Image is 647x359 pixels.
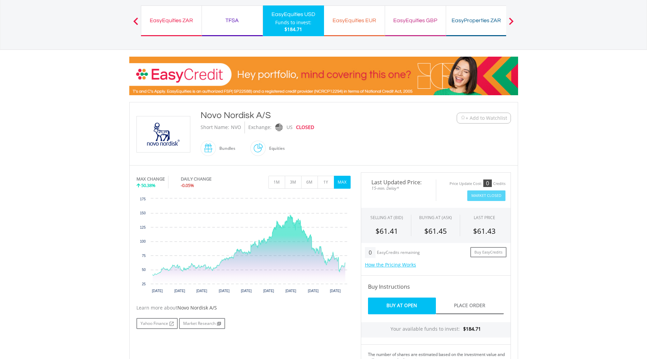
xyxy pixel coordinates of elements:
[366,185,431,191] span: 15-min. Delay*
[140,211,146,215] text: 150
[286,121,293,133] div: US
[142,282,146,286] text: 25
[361,322,511,338] div: Your available funds to invest:
[301,176,318,189] button: 6M
[179,318,225,329] a: Market Research
[424,226,447,236] span: $61.45
[136,304,351,311] div: Learn more about
[142,268,146,272] text: 50
[493,181,505,186] div: Credits
[457,113,511,124] button: Watchlist + Add to Watchlist
[389,16,442,25] div: EasyEquities GBP
[377,250,420,256] div: EasyCredits remaining
[145,16,197,25] div: EasyEquities ZAR
[365,261,416,268] a: How the Pricing Works
[474,215,495,220] div: LAST PRICE
[318,176,334,189] button: 1Y
[196,289,207,293] text: [DATE]
[219,289,230,293] text: [DATE]
[206,16,259,25] div: TFSA
[460,115,466,120] img: Watchlist
[141,182,156,188] span: 50.38%
[201,121,229,133] div: Short Name:
[365,247,376,258] div: 0
[136,176,165,182] div: MAX CHANGE
[483,179,492,187] div: 0
[275,19,311,26] div: Funds to invest:
[248,121,271,133] div: Exchange:
[368,298,436,314] a: Buy At Open
[504,21,518,28] button: Next
[419,215,452,220] span: BUYING AT (ASK)
[366,179,431,185] span: Last Updated Price:
[181,182,194,188] span: -0.05%
[466,115,507,121] span: + Add to Watchlist
[308,289,319,293] text: [DATE]
[142,254,146,258] text: 75
[330,289,341,293] text: [DATE]
[376,226,398,236] span: $61.41
[201,109,415,121] div: Novo Nordisk A/S
[285,289,296,293] text: [DATE]
[470,247,506,258] a: Buy EasyCredits
[152,289,163,293] text: [DATE]
[138,116,189,152] img: EQU.US.NVO.png
[334,176,351,189] button: MAX
[241,289,252,293] text: [DATE]
[473,226,496,236] span: $61.43
[177,304,217,311] span: Novo Nordisk A/S
[136,318,178,329] a: Yahoo Finance
[136,195,351,298] div: Chart. Highcharts interactive chart.
[140,226,146,229] text: 125
[450,16,503,25] div: EasyProperties ZAR
[467,190,505,201] button: Market Closed
[285,176,302,189] button: 3M
[129,57,518,95] img: EasyCredit Promotion Banner
[263,289,274,293] text: [DATE]
[231,121,241,133] div: NVO
[370,215,403,220] div: SELLING AT (BID)
[450,181,482,186] div: Price Update Cost:
[140,197,146,201] text: 175
[140,240,146,243] text: 100
[267,10,320,19] div: EasyEquities USD
[296,121,314,133] div: CLOSED
[463,326,481,332] span: $184.71
[136,195,351,298] svg: Interactive chart
[268,176,285,189] button: 1M
[436,298,504,314] a: Place Order
[174,289,185,293] text: [DATE]
[368,283,504,291] h4: Buy Instructions
[284,26,302,32] span: $184.71
[328,16,381,25] div: EasyEquities EUR
[216,140,235,157] div: Bundles
[129,21,143,28] button: Previous
[266,140,285,157] div: Equities
[181,176,234,182] div: DAILY CHANGE
[275,124,282,131] img: nasdaq.png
